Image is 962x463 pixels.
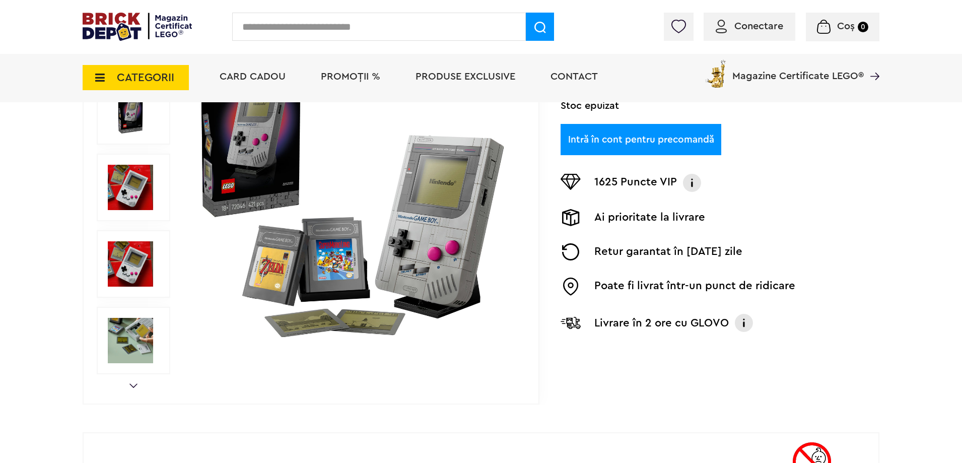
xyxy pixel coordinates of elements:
span: Magazine Certificate LEGO® [732,58,864,81]
small: 0 [858,22,868,32]
img: Easybox [561,278,581,296]
a: Produse exclusive [416,72,515,82]
a: Card Cadou [220,72,286,82]
span: CATEGORII [117,72,174,83]
img: Seturi Lego Game Boy [108,241,153,287]
p: Ai prioritate la livrare [594,209,705,226]
img: Returnare [561,243,581,260]
img: Game Boy [108,88,153,134]
img: Puncte VIP [561,174,581,190]
img: Livrare [561,209,581,226]
img: LEGO Super Mario Game Boy [108,318,153,363]
a: Contact [551,72,598,82]
img: Game Boy [192,25,517,350]
p: Retur garantat în [DATE] zile [594,243,742,260]
img: Info livrare cu GLOVO [734,313,754,333]
div: Stoc epuizat [561,101,879,111]
img: Info VIP [682,174,702,192]
a: PROMOȚII % [321,72,380,82]
a: Next [129,383,138,388]
a: Conectare [716,21,783,31]
img: Game Boy LEGO 72046 [108,165,153,210]
span: Conectare [734,21,783,31]
a: Magazine Certificate LEGO® [864,58,879,68]
p: Livrare în 2 ore cu GLOVO [594,315,729,331]
p: 1625 Puncte VIP [594,174,677,192]
p: Poate fi livrat într-un punct de ridicare [594,278,795,296]
span: Coș [837,21,855,31]
a: Intră în cont pentru precomandă [561,124,721,155]
img: Livrare Glovo [561,316,581,329]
